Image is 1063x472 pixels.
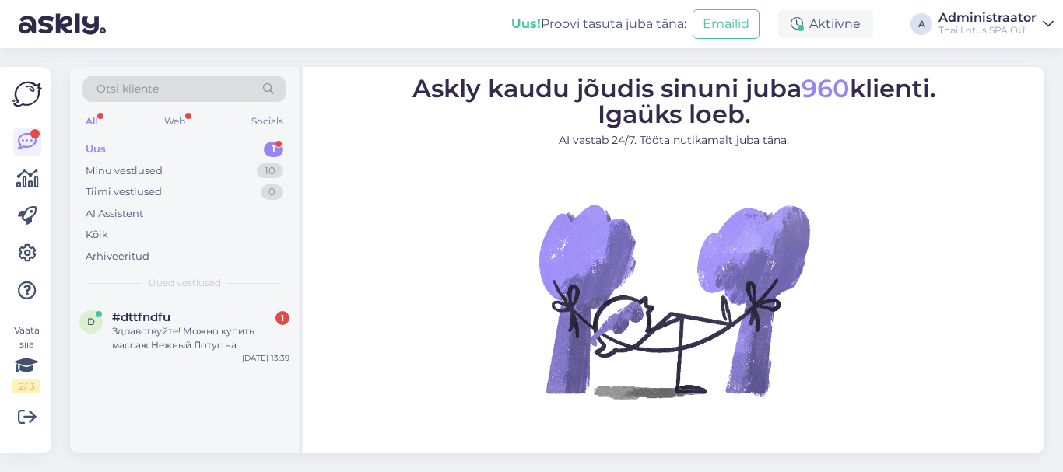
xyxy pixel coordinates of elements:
[938,24,1037,37] div: Thai Lotus SPA OÜ
[87,316,95,327] span: d
[149,276,221,290] span: Uued vestlused
[12,323,40,393] div: Vaata siia
[86,227,108,243] div: Kõik
[96,81,159,97] span: Otsi kliente
[412,73,936,129] span: Askly kaudu jõudis sinuni juba klienti. Igaüks loeb.
[12,79,42,109] img: Askly Logo
[511,16,541,31] b: Uus!
[112,310,170,324] span: #dttfndfu
[275,311,289,325] div: 1
[264,142,283,157] div: 1
[938,12,1054,37] a: AdministraatorThai Lotus SPA OÜ
[86,206,143,222] div: AI Assistent
[86,184,162,200] div: Tiimi vestlused
[910,13,932,35] div: A
[86,249,149,264] div: Arhiveeritud
[778,10,873,38] div: Aktiivne
[86,142,106,157] div: Uus
[248,111,286,131] div: Socials
[511,15,686,33] div: Proovi tasuta juba täna:
[261,184,283,200] div: 0
[242,352,289,364] div: [DATE] 13:39
[12,379,40,393] div: 2 / 3
[86,163,163,179] div: Minu vestlused
[412,132,936,149] p: AI vastab 24/7. Tööta nutikamalt juba täna.
[257,163,283,179] div: 10
[693,9,760,39] button: Emailid
[938,12,1037,24] div: Administraator
[534,161,814,441] img: No Chat active
[82,111,100,131] div: All
[161,111,188,131] div: Web
[112,324,289,352] div: Здравствуйте! Можно купить массаж Нежный Лотус на неопределённое время, а человек который будет о...
[802,73,850,103] span: 960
